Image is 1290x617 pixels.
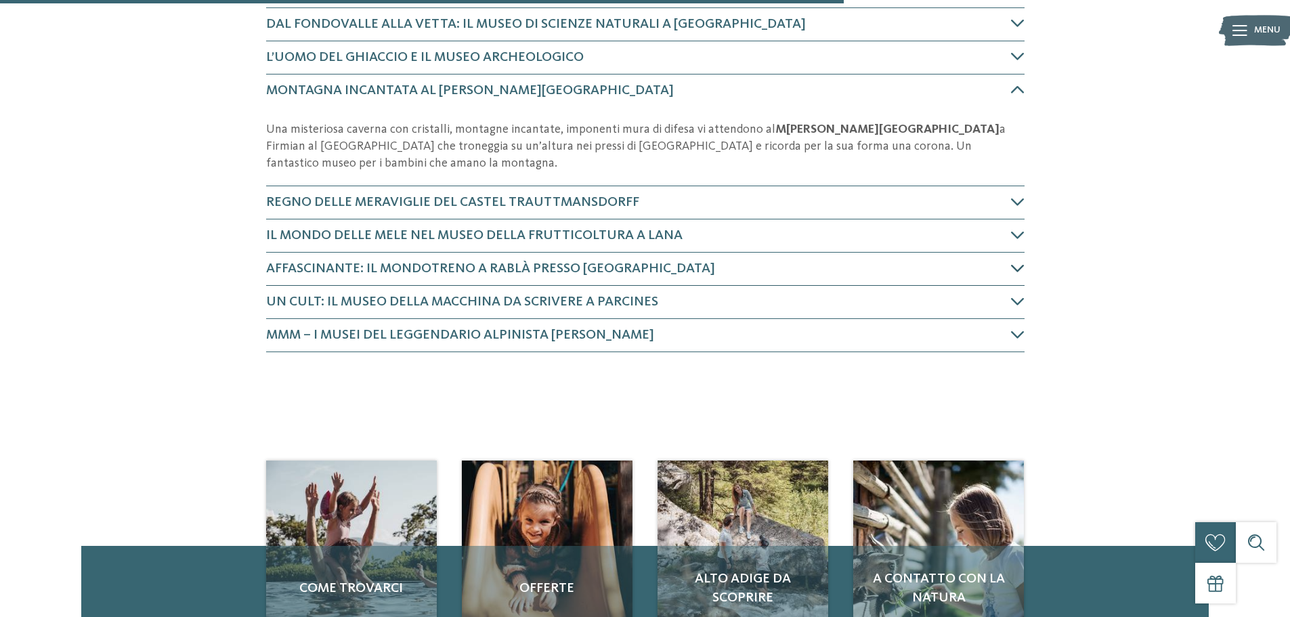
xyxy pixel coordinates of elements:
[266,229,683,242] span: Il mondo delle mele nel Museo della frutticoltura a Lana
[266,295,658,309] span: Un cult: il Museo della macchina da scrivere a Parcines
[786,123,999,135] strong: [PERSON_NAME][GEOGRAPHIC_DATA]
[266,196,639,209] span: Regno delle meraviglie del Castel Trauttmansdorff
[867,570,1010,608] span: A contatto con la natura
[266,328,654,342] span: MMM – I musei del leggendario alpinista [PERSON_NAME]
[266,121,1025,173] p: Una misteriosa caverna con cristalli, montagne incantate, imponenti mura di difesa vi attendono a...
[266,18,806,31] span: Dal fondovalle alla vetta: il Museo di scienze naturali a [GEOGRAPHIC_DATA]
[775,123,786,135] strong: M
[671,570,815,608] span: Alto Adige da scoprire
[266,84,674,98] span: Montagna incantata al [PERSON_NAME][GEOGRAPHIC_DATA]
[475,579,619,598] span: Offerte
[266,262,715,276] span: Affascinante: il Mondotreno a Rablà presso [GEOGRAPHIC_DATA]
[280,579,423,598] span: Come trovarci
[266,51,584,64] span: L’uomo del ghiaccio e il museo archeologico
